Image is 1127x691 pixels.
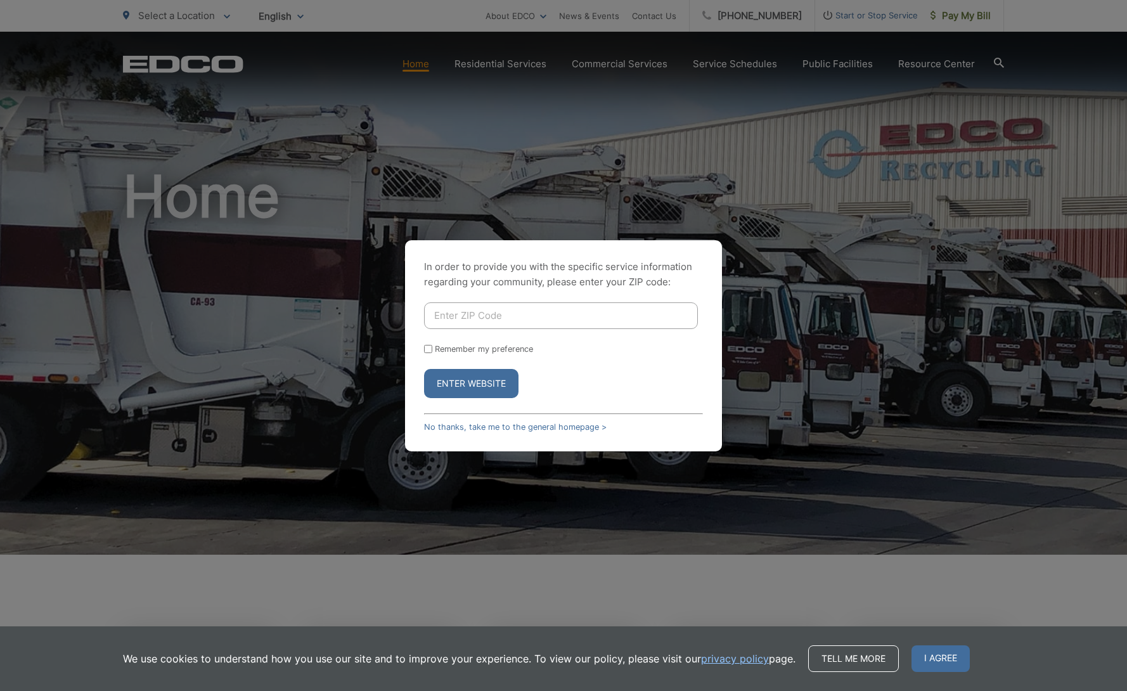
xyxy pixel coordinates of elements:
p: We use cookies to understand how you use our site and to improve your experience. To view our pol... [123,651,795,666]
p: In order to provide you with the specific service information regarding your community, please en... [424,259,703,290]
a: No thanks, take me to the general homepage > [424,422,607,432]
button: Enter Website [424,369,518,398]
input: Enter ZIP Code [424,302,698,329]
a: Tell me more [808,645,899,672]
span: I agree [911,645,970,672]
a: privacy policy [701,651,769,666]
label: Remember my preference [435,344,533,354]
